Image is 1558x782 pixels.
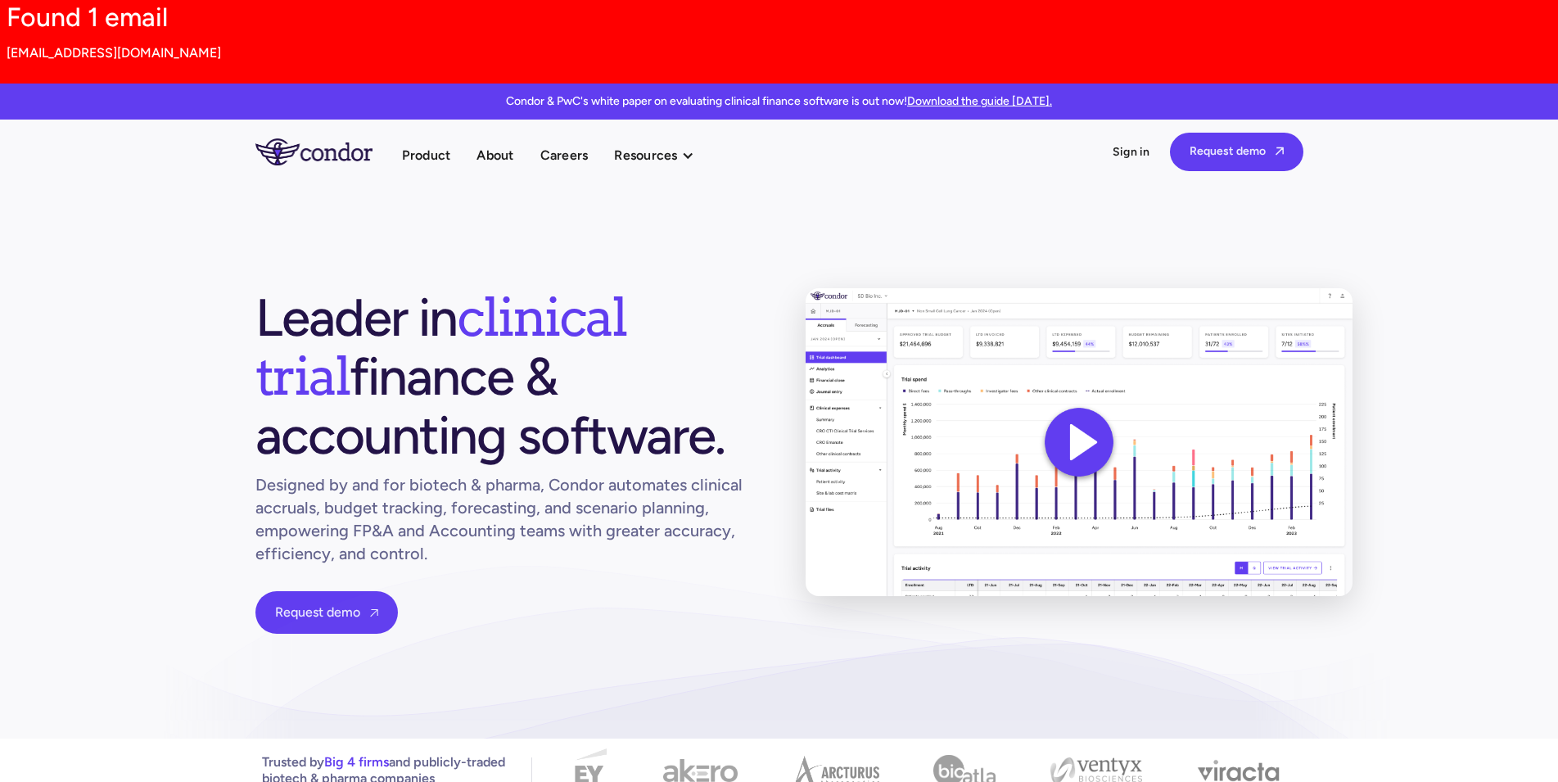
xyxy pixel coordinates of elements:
[907,94,1052,108] a: Download the guide [DATE].
[540,144,589,166] a: Careers
[1276,146,1284,156] span: 
[255,591,398,634] a: Request demo
[402,144,451,166] a: Product
[255,473,753,565] h1: Designed by and for biotech & pharma, Condor automates clinical accruals, budget tracking, foreca...
[255,138,402,165] a: home
[7,42,1551,64] p: [EMAIL_ADDRESS][DOMAIN_NAME]
[614,144,710,166] div: Resources
[614,144,677,166] div: Resources
[370,608,378,618] span: 
[255,288,753,465] h1: Leader in finance & accounting software.
[1170,133,1303,171] a: Request demo
[506,93,1052,110] p: Condor & PwC's white paper on evaluating clinical finance software is out now!
[476,144,513,166] a: About
[255,285,626,408] span: clinical trial
[1113,144,1150,160] a: Sign in
[324,754,389,770] span: Big 4 firms
[7,7,1551,29] p: Found 1 email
